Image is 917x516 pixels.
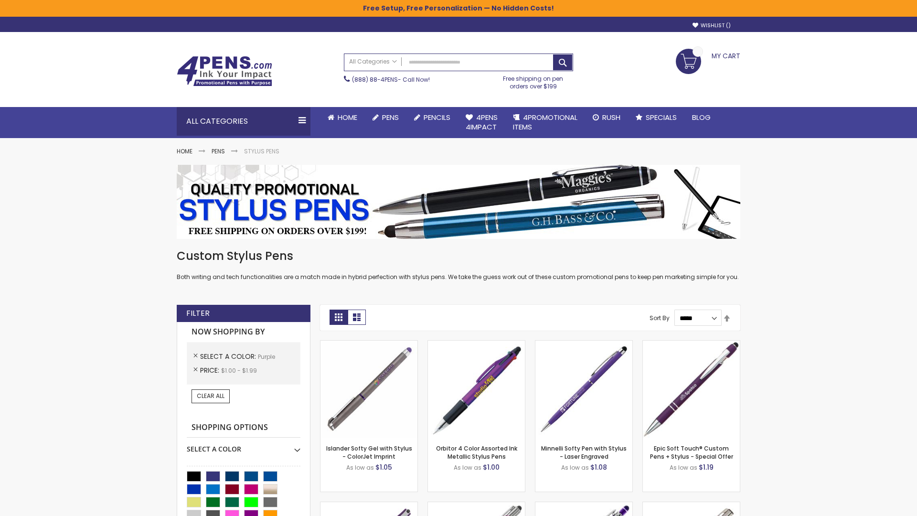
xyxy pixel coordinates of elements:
[320,502,417,510] a: Avendale Velvet Touch Stylus Gel Pen-Purple
[346,463,374,472] span: As low as
[186,308,210,319] strong: Filter
[428,341,525,438] img: Orbitor 4 Color Assorted Ink Metallic Stylus Pens-Purple
[320,107,365,128] a: Home
[535,341,632,438] img: Minnelli Softy Pen with Stylus - Laser Engraved-Purple
[326,444,412,460] a: Islander Softy Gel with Stylus - ColorJet Imprint
[177,56,272,86] img: 4Pens Custom Pens and Promotional Products
[535,502,632,510] a: Phoenix Softy with Stylus Pen - Laser-Purple
[699,462,714,472] span: $1.19
[466,112,498,132] span: 4Pens 4impact
[458,107,505,138] a: 4Pens4impact
[436,444,517,460] a: Orbitor 4 Color Assorted Ink Metallic Stylus Pens
[197,392,224,400] span: Clear All
[628,107,684,128] a: Specials
[320,340,417,348] a: Islander Softy Gel with Stylus - ColorJet Imprint-Purple
[643,340,740,348] a: 4P-MS8B-Purple
[602,112,620,122] span: Rush
[382,112,399,122] span: Pens
[428,340,525,348] a: Orbitor 4 Color Assorted Ink Metallic Stylus Pens-Purple
[349,58,397,65] span: All Categories
[406,107,458,128] a: Pencils
[513,112,577,132] span: 4PROMOTIONAL ITEMS
[561,463,589,472] span: As low as
[258,353,275,361] span: Purple
[221,366,257,375] span: $1.00 - $1.99
[483,462,500,472] span: $1.00
[650,444,733,460] a: Epic Soft Touch® Custom Pens + Stylus - Special Offer
[505,107,585,138] a: 4PROMOTIONALITEMS
[424,112,450,122] span: Pencils
[684,107,718,128] a: Blog
[650,314,670,322] label: Sort By
[212,147,225,155] a: Pens
[320,341,417,438] img: Islander Softy Gel with Stylus - ColorJet Imprint-Purple
[693,22,731,29] a: Wishlist
[643,341,740,438] img: 4P-MS8B-Purple
[585,107,628,128] a: Rush
[454,463,481,472] span: As low as
[187,438,300,454] div: Select A Color
[200,352,258,361] span: Select A Color
[692,112,711,122] span: Blog
[493,71,574,90] div: Free shipping on pen orders over $199
[200,365,221,375] span: Price
[365,107,406,128] a: Pens
[535,340,632,348] a: Minnelli Softy Pen with Stylus - Laser Engraved-Purple
[244,147,279,155] strong: Stylus Pens
[352,75,398,84] a: (888) 88-4PENS
[330,310,348,325] strong: Grid
[177,248,740,281] div: Both writing and tech functionalities are a match made in hybrid perfection with stylus pens. We ...
[338,112,357,122] span: Home
[375,462,392,472] span: $1.05
[187,322,300,342] strong: Now Shopping by
[541,444,627,460] a: Minnelli Softy Pen with Stylus - Laser Engraved
[177,248,740,264] h1: Custom Stylus Pens
[344,54,402,70] a: All Categories
[643,502,740,510] a: Tres-Chic Touch Pen - Standard Laser-Purple
[646,112,677,122] span: Specials
[352,75,430,84] span: - Call Now!
[590,462,607,472] span: $1.08
[192,389,230,403] a: Clear All
[187,418,300,438] strong: Shopping Options
[428,502,525,510] a: Tres-Chic with Stylus Metal Pen - Standard Laser-Purple
[177,107,310,136] div: All Categories
[177,147,192,155] a: Home
[177,165,740,239] img: Stylus Pens
[670,463,697,472] span: As low as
